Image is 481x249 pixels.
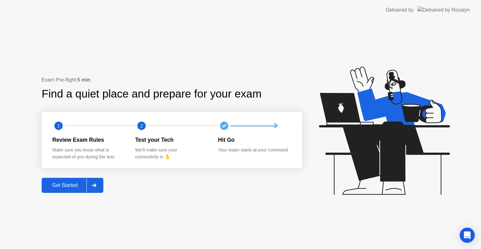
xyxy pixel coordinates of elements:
[460,228,475,243] div: Open Intercom Messenger
[218,147,291,154] div: Your exam starts at your command
[140,123,143,129] text: 2
[52,147,125,160] div: Make sure you know what is expected of you during the test.
[77,77,91,82] b: 5 min
[42,76,302,84] div: Exam Pre-flight:
[135,136,208,144] div: Test your Tech
[417,6,470,13] img: Delivered by Rosalyn
[135,147,208,160] div: We’ll make sure your connectivity is 👌
[44,183,86,188] div: Get Started
[42,86,262,102] div: Find a quiet place and prepare for your exam
[42,178,103,193] button: Get Started
[218,136,291,144] div: Hit Go
[52,136,125,144] div: Review Exam Rules
[386,6,414,14] div: Delivered by
[57,123,60,129] text: 1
